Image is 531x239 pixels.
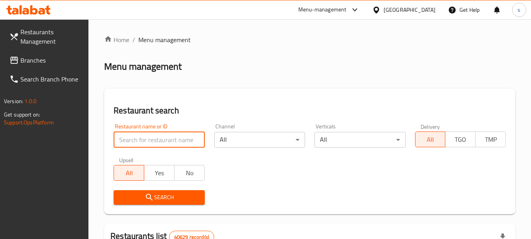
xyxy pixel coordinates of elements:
span: Version: [4,96,23,106]
button: All [114,165,144,181]
span: s [518,6,520,14]
span: Menu management [138,35,191,44]
span: No [178,167,202,179]
span: Search [120,193,198,202]
span: TMP [479,134,503,145]
nav: breadcrumb [104,35,515,44]
h2: Restaurant search [114,105,506,117]
span: Branches [20,56,83,65]
a: Branches [3,51,89,70]
button: TMP [475,132,506,147]
a: Home [104,35,129,44]
label: Delivery [421,124,440,129]
label: Upsell [119,157,134,163]
button: All [415,132,446,147]
div: [GEOGRAPHIC_DATA] [384,6,435,14]
span: Get support on: [4,109,40,120]
span: Search Branch Phone [20,74,83,84]
li: / [132,35,135,44]
div: All [314,132,405,148]
span: Restaurants Management [20,27,83,46]
span: 1.0.0 [24,96,37,106]
span: Yes [147,167,171,179]
button: No [174,165,205,181]
button: TGO [445,132,476,147]
div: Menu-management [298,5,347,15]
input: Search for restaurant name or ID.. [114,132,204,148]
span: TGO [448,134,472,145]
button: Yes [144,165,175,181]
h2: Menu management [104,60,182,73]
span: All [419,134,443,145]
a: Restaurants Management [3,22,89,51]
a: Support.OpsPlatform [4,117,54,128]
span: All [117,167,141,179]
button: Search [114,190,204,205]
div: All [214,132,305,148]
a: Search Branch Phone [3,70,89,89]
